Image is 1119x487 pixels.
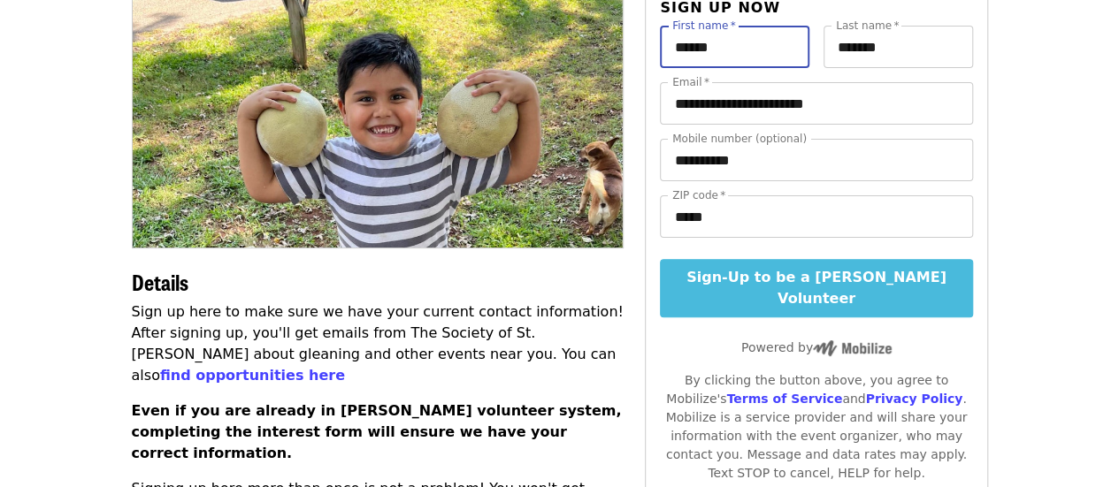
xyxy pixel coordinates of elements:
[660,139,972,181] input: Mobile number (optional)
[660,371,972,483] div: By clicking the button above, you agree to Mobilize's and . Mobilize is a service provider and wi...
[672,77,709,88] label: Email
[672,20,736,31] label: First name
[160,367,345,384] a: find opportunities here
[132,266,188,297] span: Details
[660,195,972,238] input: ZIP code
[726,392,842,406] a: Terms of Service
[660,82,972,125] input: Email
[741,340,892,354] span: Powered by
[660,259,972,317] button: Sign-Up to be a [PERSON_NAME] Volunteer
[672,190,725,201] label: ZIP code
[836,20,899,31] label: Last name
[865,392,962,406] a: Privacy Policy
[813,340,892,356] img: Powered by Mobilize
[132,301,625,386] p: Sign up here to make sure we have your current contact information! After signing up, you'll get ...
[132,402,622,461] strong: Even if you are already in [PERSON_NAME] volunteer system, completing the interest form will ensu...
[824,26,973,68] input: Last name
[660,26,809,68] input: First name
[672,133,807,144] label: Mobile number (optional)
